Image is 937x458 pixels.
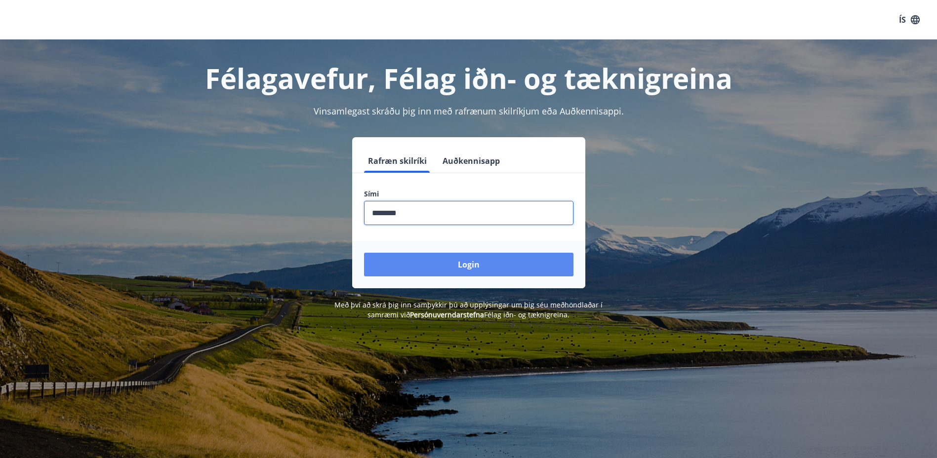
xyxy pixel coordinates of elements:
span: Með því að skrá þig inn samþykkir þú að upplýsingar um þig séu meðhöndlaðar í samræmi við Félag i... [334,300,603,319]
a: Persónuverndarstefna [410,310,484,319]
span: Vinsamlegast skráðu þig inn með rafrænum skilríkjum eða Auðkennisappi. [314,105,624,117]
h1: Félagavefur, Félag iðn- og tæknigreina [125,59,813,97]
button: Login [364,253,573,276]
button: Rafræn skilríki [364,149,431,173]
button: Auðkennisapp [439,149,504,173]
label: Sími [364,189,573,199]
button: ÍS [894,11,925,29]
